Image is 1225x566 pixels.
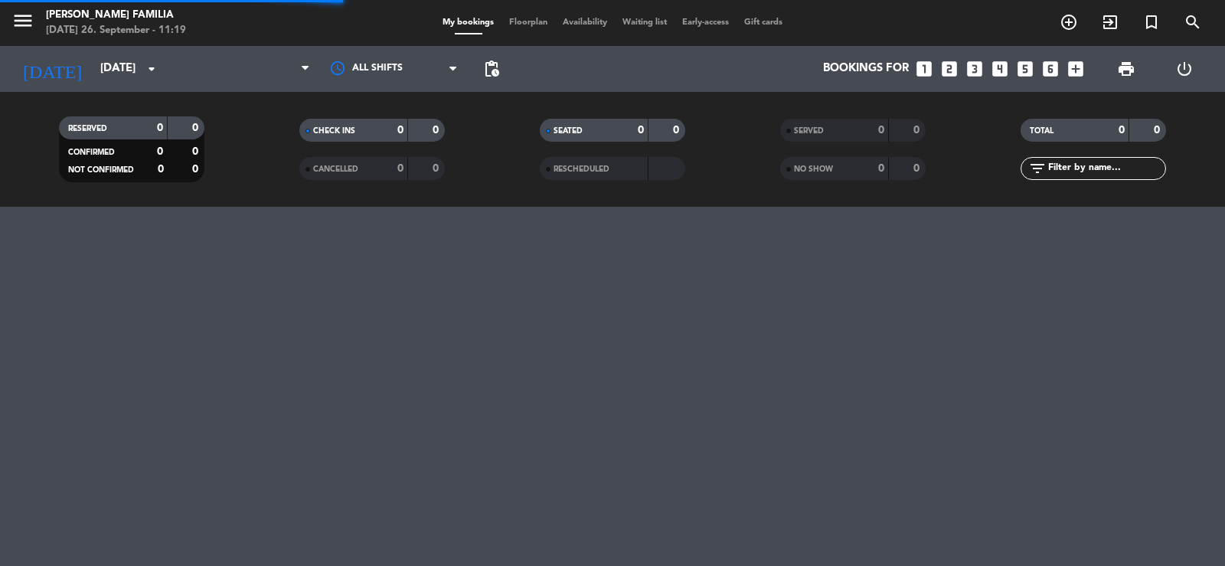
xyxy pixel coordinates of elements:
i: [DATE] [11,52,93,86]
span: RESCHEDULED [554,165,609,173]
strong: 0 [1119,125,1125,136]
span: SEATED [554,127,583,135]
i: menu [11,9,34,32]
strong: 0 [1154,125,1163,136]
strong: 0 [192,123,201,133]
span: TOTAL [1030,127,1053,135]
span: CANCELLED [313,165,358,173]
span: RESERVED [68,125,107,133]
span: pending_actions [482,60,501,78]
i: add_circle_outline [1060,13,1078,31]
strong: 0 [673,125,682,136]
span: BOOK TABLE [1048,9,1089,35]
span: CHECK INS [313,127,355,135]
strong: 0 [433,163,442,174]
i: looks_5 [1015,59,1035,79]
strong: 0 [158,164,164,175]
span: print [1117,60,1135,78]
span: SEARCH [1172,9,1214,35]
i: looks_6 [1040,59,1060,79]
i: looks_two [939,59,959,79]
span: NO SHOW [794,165,833,173]
span: Special reservation [1131,9,1172,35]
span: NOT CONFIRMED [68,166,134,174]
strong: 0 [878,125,884,136]
i: search [1184,13,1202,31]
i: exit_to_app [1101,13,1119,31]
button: menu [11,9,34,38]
span: Waiting list [615,18,675,27]
strong: 0 [913,125,923,136]
strong: 0 [157,146,163,157]
div: [DATE] 26. September - 11:19 [46,23,186,38]
span: Availability [555,18,615,27]
i: looks_one [914,59,934,79]
span: Bookings for [823,62,909,76]
strong: 0 [157,123,163,133]
i: filter_list [1028,159,1047,178]
strong: 0 [397,125,403,136]
span: Gift cards [737,18,790,27]
span: Floorplan [501,18,555,27]
div: [PERSON_NAME] FAMILIA [46,8,186,23]
i: looks_3 [965,59,985,79]
span: CONFIRMED [68,149,115,156]
strong: 0 [192,164,201,175]
span: My bookings [435,18,501,27]
div: LOG OUT [1155,46,1214,92]
span: SERVED [794,127,824,135]
i: power_settings_new [1175,60,1194,78]
input: Filter by name... [1047,160,1165,177]
strong: 0 [397,163,403,174]
span: Early-access [675,18,737,27]
strong: 0 [913,163,923,174]
i: looks_4 [990,59,1010,79]
strong: 0 [878,163,884,174]
i: turned_in_not [1142,13,1161,31]
strong: 0 [433,125,442,136]
i: arrow_drop_down [142,60,161,78]
strong: 0 [638,125,644,136]
i: add_box [1066,59,1086,79]
strong: 0 [192,146,201,157]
